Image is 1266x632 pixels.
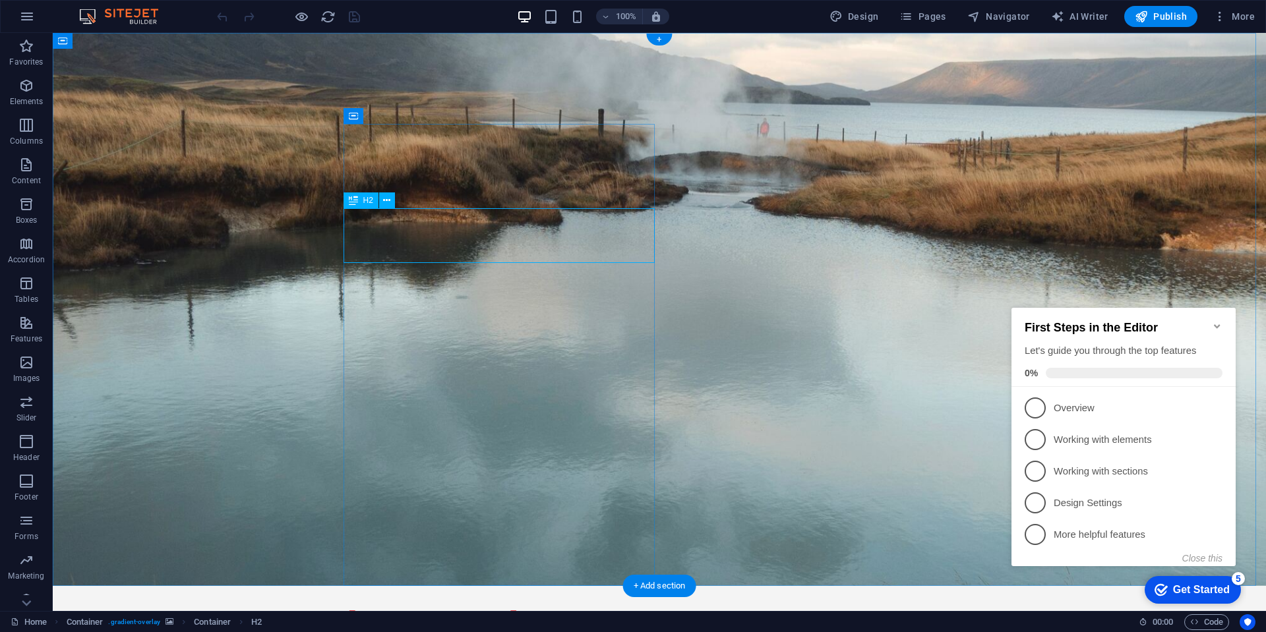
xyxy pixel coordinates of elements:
div: Let's guide you through the top features [18,55,216,69]
i: This element contains a background [166,618,173,625]
p: Tables [15,294,38,304]
i: Reload page [320,9,336,24]
button: More [1208,6,1260,27]
button: Navigator [962,6,1035,27]
div: + [646,34,672,45]
p: Header [13,452,40,463]
li: Working with sections [5,167,229,198]
a: Click to cancel selection. Double-click to open Pages [11,614,47,630]
button: reload [320,9,336,24]
span: Design [829,10,879,23]
p: Design Settings [47,208,206,221]
span: Click to select. Double-click to edit [251,614,262,630]
li: Overview [5,103,229,135]
p: Working with sections [47,176,206,190]
div: Get Started 5 items remaining, 0% complete [138,287,235,315]
div: Minimize checklist [206,32,216,43]
li: Working with elements [5,135,229,167]
p: Elements [10,96,44,107]
button: Usercentrics [1240,614,1255,630]
nav: breadcrumb [67,614,262,630]
p: Footer [15,492,38,502]
div: Design (Ctrl+Alt+Y) [824,6,884,27]
p: Columns [10,136,43,146]
span: 00 00 [1153,614,1173,630]
p: Content [12,175,41,186]
p: Forms [15,531,38,542]
button: Code [1184,614,1229,630]
div: + Add section [623,575,696,597]
p: Images [13,373,40,384]
button: AI Writer [1046,6,1114,27]
button: Pages [894,6,951,27]
span: More [1213,10,1255,23]
button: Design [824,6,884,27]
span: Pages [899,10,946,23]
p: Working with elements [47,144,206,158]
p: Boxes [16,215,38,225]
h6: Session time [1139,614,1174,630]
i: On resize automatically adjust zoom level to fit chosen device. [650,11,662,22]
img: Editor Logo [76,9,175,24]
span: Publish [1135,10,1187,23]
span: . gradient-overlay [108,614,160,630]
div: 5 [226,283,239,297]
h6: 100% [616,9,637,24]
p: Slider [16,413,37,423]
div: Get Started [167,295,224,307]
button: Close this [176,264,216,275]
p: Features [11,333,42,344]
button: Click here to leave preview mode and continue editing [293,9,309,24]
p: Favorites [9,57,43,67]
span: AI Writer [1051,10,1108,23]
button: 100% [596,9,643,24]
li: Design Settings [5,198,229,230]
p: More helpful features [47,239,206,253]
span: H2 [363,196,373,204]
span: Navigator [967,10,1030,23]
p: Marketing [8,571,44,581]
span: 0% [18,79,40,90]
span: Click to select. Double-click to edit [194,614,231,630]
p: Accordion [8,254,45,265]
li: More helpful features [5,230,229,262]
p: Overview [47,113,206,127]
span: : [1162,617,1164,627]
span: Click to select. Double-click to edit [67,614,104,630]
h2: First Steps in the Editor [18,32,216,46]
button: Publish [1124,6,1197,27]
span: Code [1190,614,1223,630]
